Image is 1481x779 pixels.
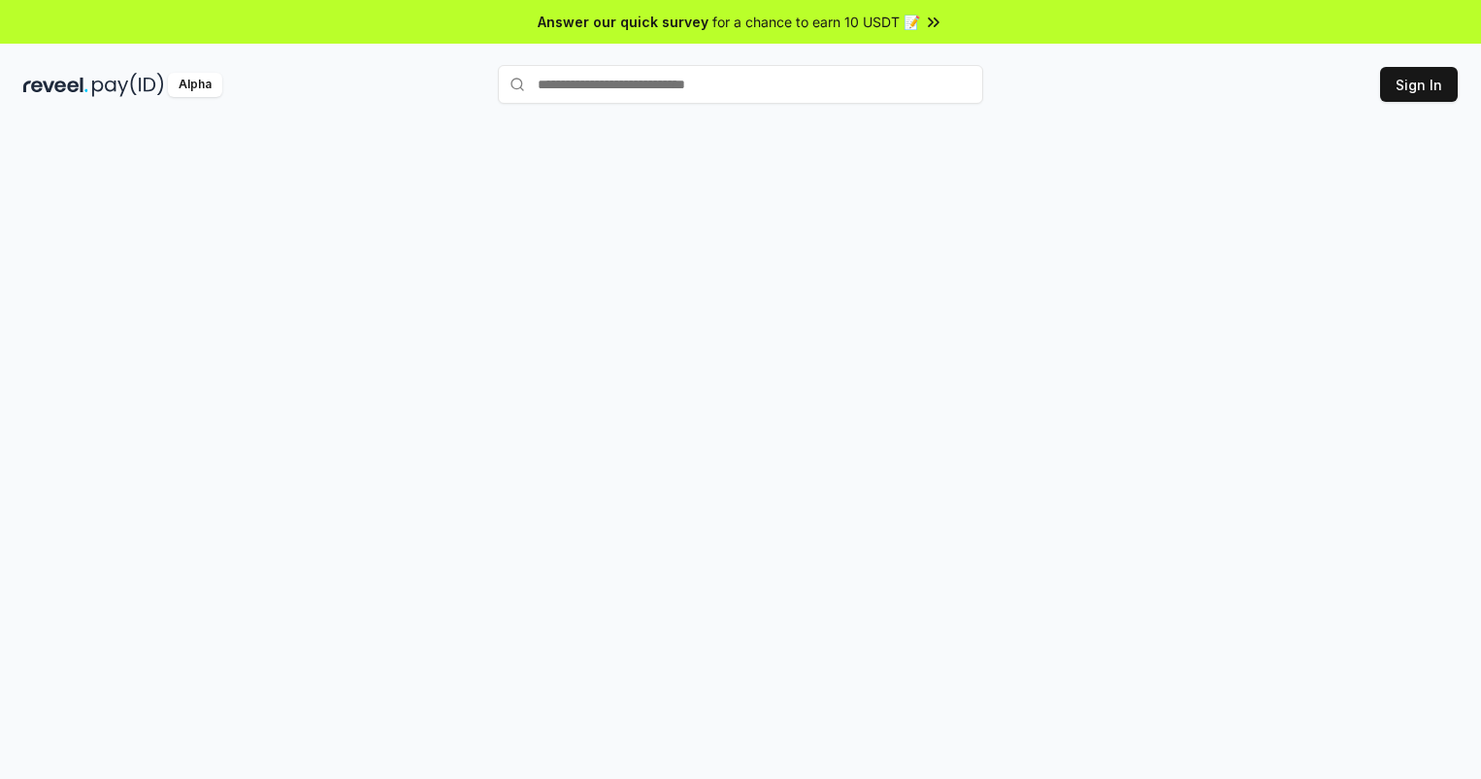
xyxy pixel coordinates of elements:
img: reveel_dark [23,73,88,97]
span: Answer our quick survey [538,12,708,32]
span: for a chance to earn 10 USDT 📝 [712,12,920,32]
button: Sign In [1380,67,1458,102]
img: pay_id [92,73,164,97]
div: Alpha [168,73,222,97]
